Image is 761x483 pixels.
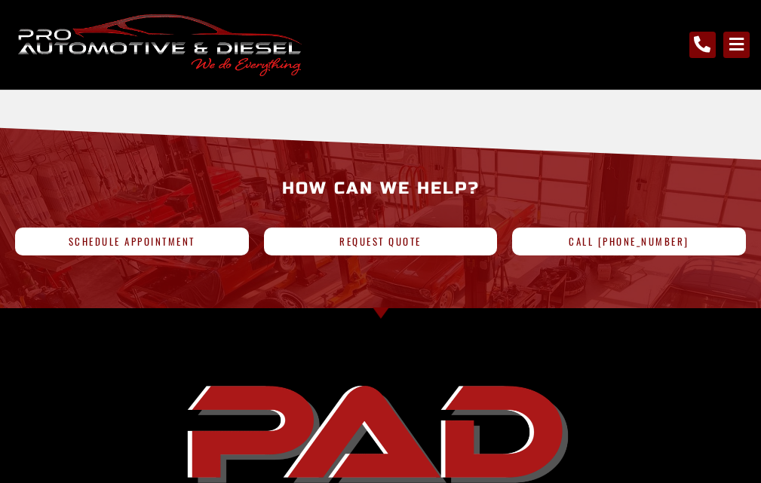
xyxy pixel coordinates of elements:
[689,32,716,58] a: call the shop
[569,237,689,246] span: Call [PHONE_NUMBER]
[339,237,422,246] span: Request Quote
[15,228,249,255] a: Schedule Appointment
[11,11,307,78] a: pro automotive and diesel home page
[723,32,750,58] a: main navigation menu
[11,11,307,78] img: Logo for "Pro Automotive & Diesel" with a red outline of a car above the text and the slogan "We ...
[512,228,746,255] a: Call [PHONE_NUMBER]
[264,228,498,255] a: Request Quote
[69,237,195,246] span: Schedule Appointment
[8,172,753,205] h2: How Can We Help?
